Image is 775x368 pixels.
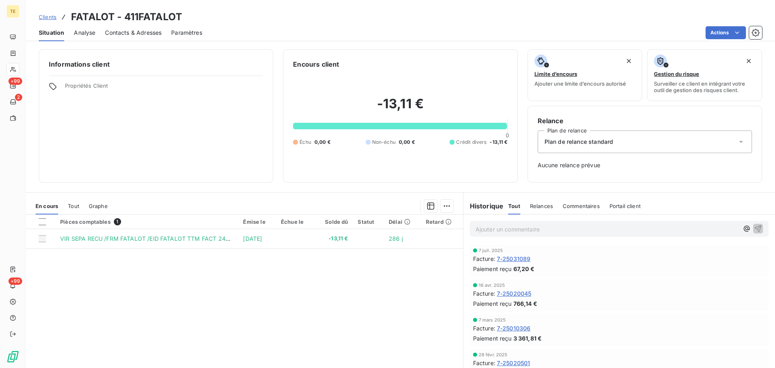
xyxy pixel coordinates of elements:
span: Paiement reçu [473,299,512,308]
iframe: Intercom live chat [748,341,767,360]
span: Facture : [473,289,495,298]
span: Graphe [89,203,108,209]
span: Échu [300,139,311,146]
span: 766,14 € [513,299,537,308]
span: Situation [39,29,64,37]
span: Paiement reçu [473,334,512,343]
span: Contacts & Adresses [105,29,161,37]
span: Gestion du risque [654,71,699,77]
span: Ajouter une limite d’encours autorisé [534,80,626,87]
span: Crédit divers [456,139,486,146]
img: Logo LeanPay [6,350,19,363]
button: Gestion du risqueSurveiller ce client en intégrant votre outil de gestion des risques client. [647,49,762,101]
div: Statut [358,219,379,225]
span: 1 [114,218,121,225]
span: Facture : [473,254,495,263]
button: Limite d’encoursAjouter une limite d’encours autorisé [528,49,643,101]
a: Clients [39,13,57,21]
span: +99 [8,78,22,85]
span: Paiement reçu [473,265,512,273]
span: Clients [39,14,57,20]
span: [DATE] [243,235,262,242]
span: 7-25020045 [497,289,532,298]
span: Tout [68,203,79,209]
span: Surveiller ce client en intégrant votre outil de gestion des risques client. [654,80,755,93]
h6: Informations client [49,59,263,69]
span: 286 j [389,235,403,242]
span: 7-25031089 [497,254,531,263]
span: 16 avr. 2025 [479,283,505,288]
span: 0 [506,132,509,139]
span: Commentaires [563,203,600,209]
span: Limite d’encours [534,71,577,77]
span: En cours [36,203,58,209]
button: Actions [706,26,746,39]
span: Plan de relance standard [545,138,614,146]
a: +99 [6,79,19,92]
span: Propriétés Client [65,82,263,94]
span: Paramètres [171,29,202,37]
h6: Relance [538,116,752,126]
h3: FATALOT - 411FATALOT [71,10,182,24]
div: TE [6,5,19,18]
span: Tout [508,203,520,209]
span: 0,00 € [314,139,331,146]
span: Non-échu [372,139,396,146]
span: Relances [530,203,553,209]
h2: -13,11 € [293,96,507,120]
div: Émise le [243,219,271,225]
span: 7 mars 2025 [479,318,506,322]
span: 67,20 € [513,265,534,273]
h6: Encours client [293,59,339,69]
span: -13,11 € [319,235,348,243]
div: Délai [389,219,416,225]
span: 7-25010306 [497,324,531,332]
span: Portail client [610,203,641,209]
span: Facture : [473,359,495,367]
span: +99 [8,278,22,285]
span: Aucune relance prévue [538,161,752,169]
span: Facture : [473,324,495,332]
span: 2 [15,94,22,101]
span: VIR SEPA RECU /FRM FATALOT /EID FATALOT TTM FACT 24070249 /RNF FATALOT TTM FACT 24070249 [60,235,351,242]
h6: Historique [463,201,504,211]
span: 7-25020501 [497,359,530,367]
span: 7 juil. 2025 [479,248,503,253]
div: Solde dû [319,219,348,225]
span: -13,11 € [490,139,507,146]
span: Analyse [74,29,95,37]
span: 28 févr. 2025 [479,352,508,357]
div: Retard [426,219,458,225]
div: Échue le [281,219,310,225]
span: 3 361,81 € [513,334,542,343]
a: 2 [6,95,19,108]
div: Pièces comptables [60,218,233,225]
span: 0,00 € [399,139,415,146]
